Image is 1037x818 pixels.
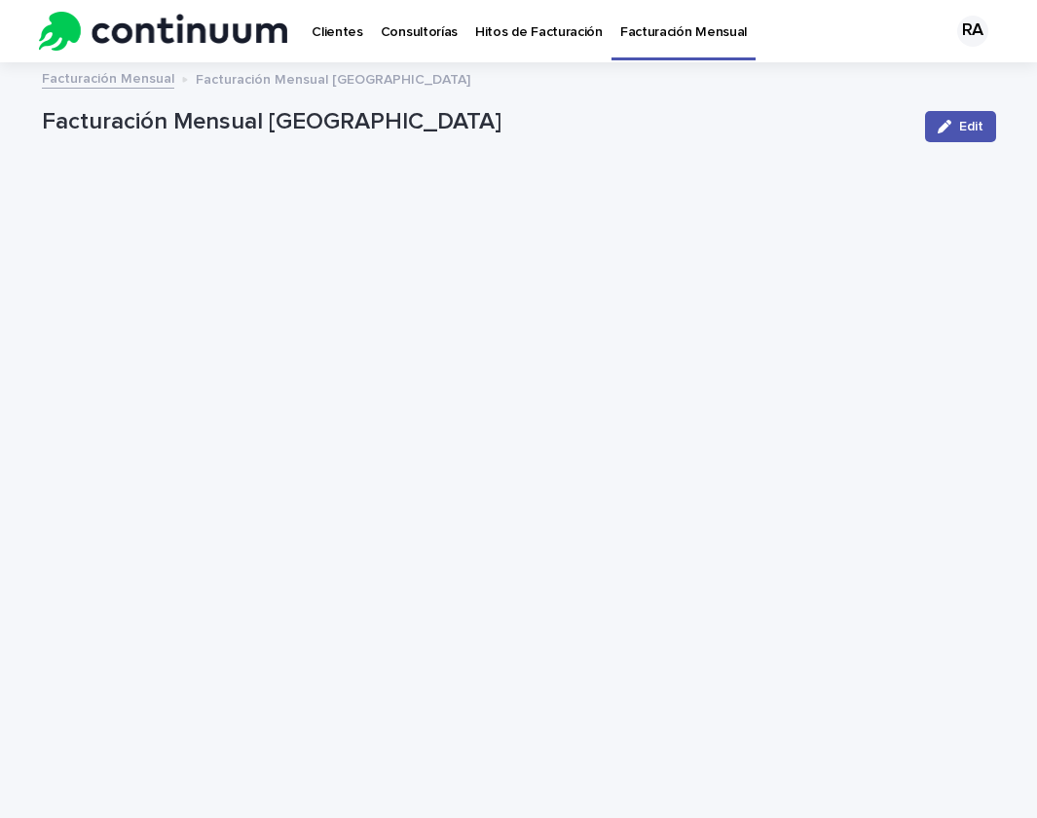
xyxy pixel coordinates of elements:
[925,111,996,142] button: Edit
[39,12,287,51] img: tu8iVZLBSFSnlyF4Um45
[196,67,470,89] p: Facturación Mensual [GEOGRAPHIC_DATA]
[957,16,988,47] div: RA
[42,108,909,136] p: Facturación Mensual [GEOGRAPHIC_DATA]
[959,120,983,133] span: Edit
[42,66,174,89] a: Facturación Mensual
